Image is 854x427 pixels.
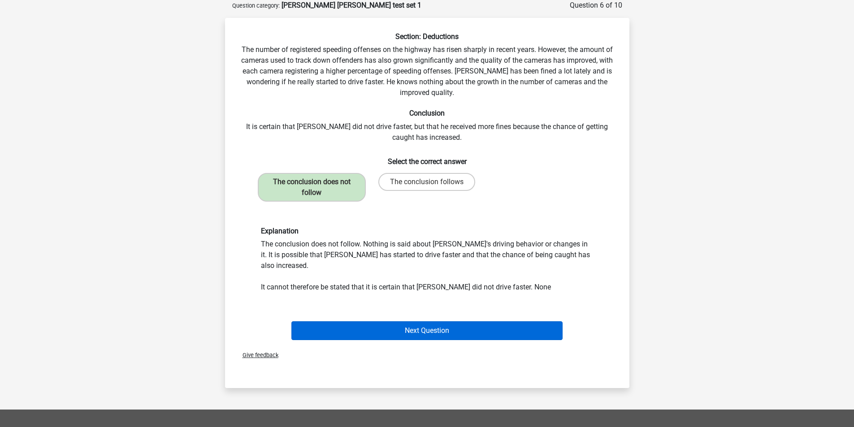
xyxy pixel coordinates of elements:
[229,32,626,344] div: The number of registered speeding offenses on the highway has risen sharply in recent years. Howe...
[239,32,615,41] h6: Section: Deductions
[239,150,615,166] h6: Select the correct answer
[232,2,280,9] small: Question category:
[378,173,475,191] label: The conclusion follows
[291,321,563,340] button: Next Question
[258,173,366,202] label: The conclusion does not follow
[282,1,421,9] strong: [PERSON_NAME] [PERSON_NAME] test set 1
[261,227,594,235] h6: Explanation
[235,352,278,358] span: Give feedback
[239,109,615,117] h6: Conclusion
[254,227,600,293] div: The conclusion does not follow. Nothing is said about [PERSON_NAME]'s driving behavior or changes...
